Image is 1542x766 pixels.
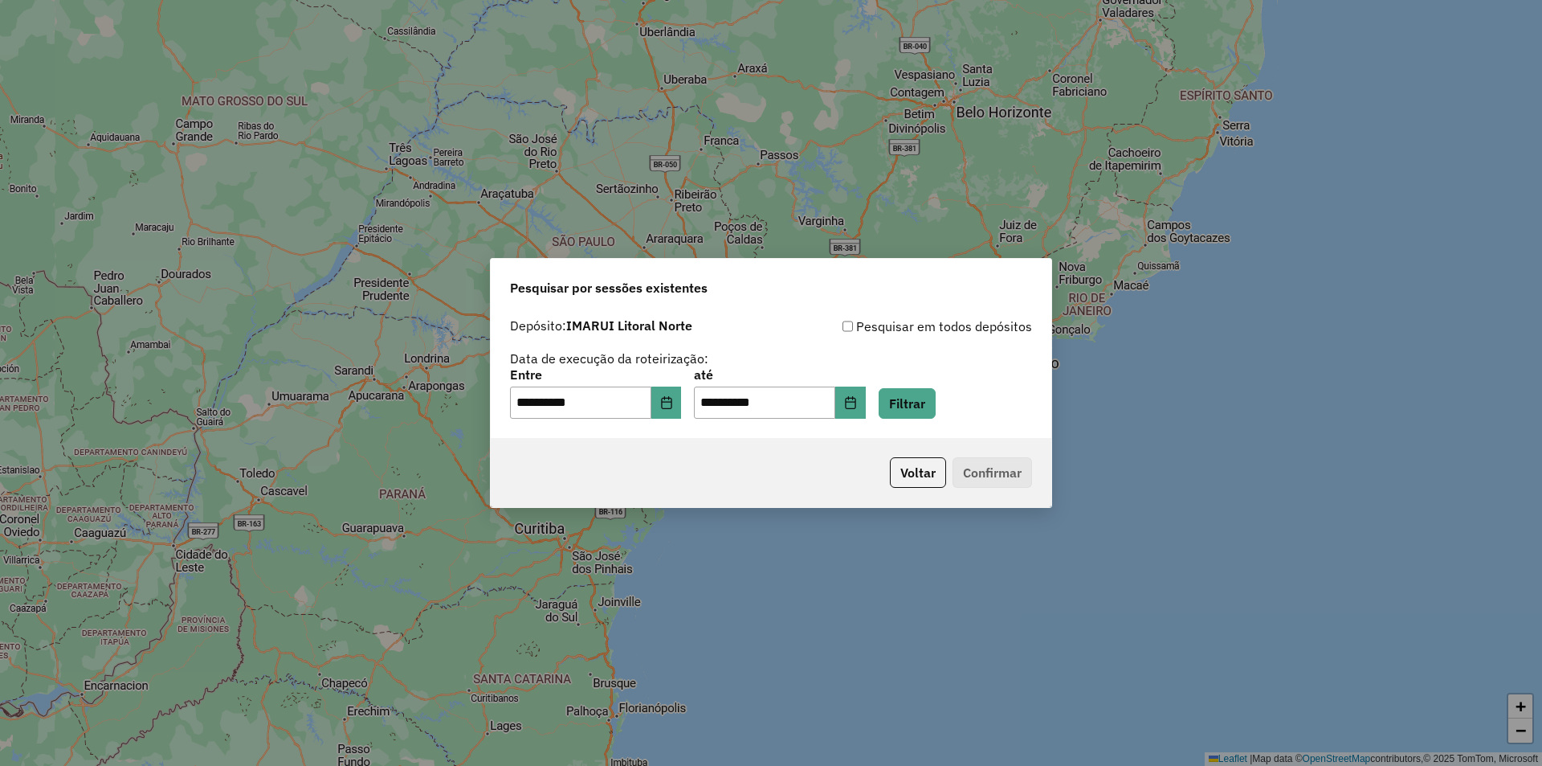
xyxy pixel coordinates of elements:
[651,387,682,419] button: Choose Date
[771,317,1032,336] div: Pesquisar em todos depósitos
[510,316,692,335] label: Depósito:
[694,365,865,384] label: até
[566,317,692,334] strong: IMARUI Litoral Norte
[510,278,708,297] span: Pesquisar por sessões existentes
[835,387,866,419] button: Choose Date
[510,365,681,384] label: Entre
[879,388,936,419] button: Filtrar
[890,457,946,488] button: Voltar
[510,349,708,368] label: Data de execução da roteirização:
